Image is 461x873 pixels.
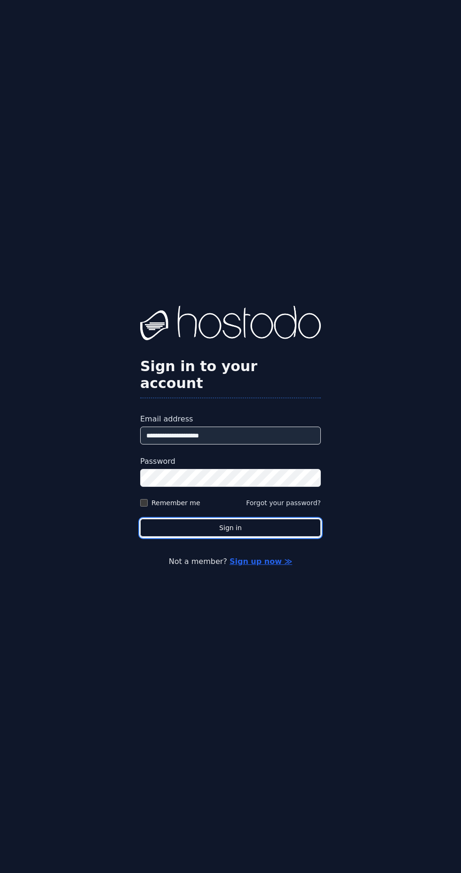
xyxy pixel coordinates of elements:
[140,519,321,537] button: Sign in
[140,306,321,343] img: Hostodo
[140,358,321,392] h2: Sign in to your account
[140,456,321,467] label: Password
[151,498,200,508] label: Remember me
[230,557,292,566] a: Sign up now ≫
[246,498,321,508] button: Forgot your password?
[11,556,450,567] p: Not a member?
[140,413,321,425] label: Email address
